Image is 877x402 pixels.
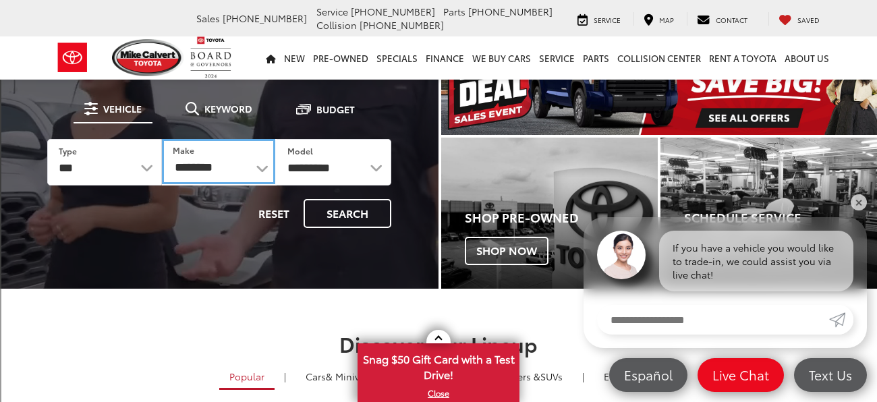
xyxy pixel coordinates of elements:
button: Search [304,199,391,228]
span: Service [594,15,621,25]
span: Budget [316,105,355,114]
span: Collision [316,18,357,32]
div: Sort A > Z [5,5,872,18]
div: Move To ... [5,30,872,42]
a: Submit [829,305,853,335]
span: Saved [797,15,820,25]
a: New [280,36,309,80]
img: Toyota [47,36,98,80]
a: Service [535,36,579,80]
a: Español [609,358,687,392]
div: Options [5,54,872,66]
span: Snag $50 Gift Card with a Test Drive! [359,345,518,386]
a: My Saved Vehicles [768,12,830,26]
span: Español [617,366,679,383]
span: Map [659,15,674,25]
a: Text Us [794,358,867,392]
a: Contact [687,12,758,26]
a: Map [633,12,684,26]
a: About Us [781,36,833,80]
span: [PHONE_NUMBER] [223,11,307,25]
span: [PHONE_NUMBER] [360,18,444,32]
span: Live Chat [706,366,776,383]
span: [PHONE_NUMBER] [468,5,553,18]
div: Rename [5,78,872,90]
span: Service [316,5,348,18]
div: If you have a vehicle you would like to trade-in, we could assist you via live chat! [659,231,853,291]
label: Type [59,145,77,156]
a: Specials [372,36,422,80]
div: Move To ... [5,90,872,103]
img: Mike Calvert Toyota [112,39,183,76]
label: Make [173,144,194,156]
a: Rent a Toyota [705,36,781,80]
div: Sign out [5,66,872,78]
img: Agent profile photo [597,231,646,279]
a: Service [567,12,631,26]
span: Keyword [204,104,252,113]
a: Live Chat [698,358,784,392]
a: Home [262,36,280,80]
button: Reset [247,199,301,228]
span: Text Us [802,366,859,383]
span: Parts [443,5,465,18]
a: Parts [579,36,613,80]
a: Finance [422,36,468,80]
a: Pre-Owned [309,36,372,80]
span: [PHONE_NUMBER] [351,5,435,18]
div: Sort New > Old [5,18,872,30]
a: Collision Center [613,36,705,80]
span: Contact [716,15,747,25]
div: Delete [5,42,872,54]
a: WE BUY CARS [468,36,535,80]
span: Vehicle [103,104,142,113]
span: Sales [196,11,220,25]
input: Enter your message [597,305,829,335]
label: Model [287,145,313,156]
